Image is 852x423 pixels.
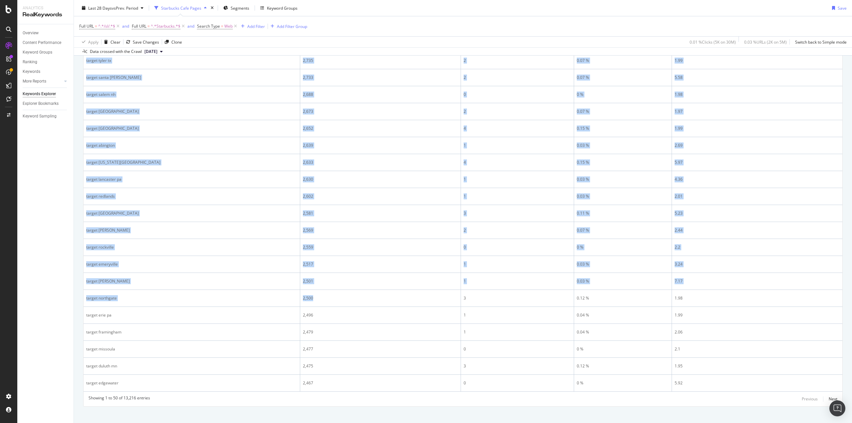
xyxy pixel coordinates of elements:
div: Clone [171,39,182,45]
div: 3 [464,295,571,301]
div: 1 [464,261,571,267]
div: 0 % [577,380,669,386]
div: target edgewater [86,380,297,386]
div: Explorer Bookmarks [23,100,59,107]
span: Web [224,22,233,31]
div: Keyword Groups [267,5,298,11]
button: and [187,23,194,29]
div: 2.01 [675,193,840,199]
button: Save Changes [123,37,159,47]
div: Save [838,5,847,11]
button: Add Filter Group [268,22,307,30]
div: 3 [464,210,571,216]
div: target [US_STATE][GEOGRAPHIC_DATA] [86,159,297,165]
div: 4 [464,159,571,165]
div: 2,733 [303,75,458,81]
div: 5.97 [675,159,840,165]
div: 2,517 [303,261,458,267]
span: ^.*Starbucks.*$ [151,22,180,31]
div: target [GEOGRAPHIC_DATA] [86,125,297,131]
button: Starbucks Cafe Pages [152,3,209,13]
div: 2,479 [303,329,458,335]
div: 0 [464,92,571,98]
div: 2,735 [303,58,458,64]
div: More Reports [23,78,46,85]
button: Last 28 DaysvsPrev. Period [79,3,146,13]
div: target duluth mn [86,363,297,369]
div: 3.24 [675,261,840,267]
a: More Reports [23,78,62,85]
div: 2,639 [303,142,458,148]
span: Segments [231,5,249,11]
div: 0 [464,244,571,250]
span: Search Type [197,23,220,29]
div: 1.98 [675,295,840,301]
div: 5.92 [675,380,840,386]
span: Full URL [132,23,146,29]
div: Ranking [23,59,37,66]
div: 1.95 [675,363,840,369]
div: 1 [464,312,571,318]
div: Clear [110,39,120,45]
div: 0 % [577,92,669,98]
a: Overview [23,30,69,37]
div: and [122,23,129,29]
div: Keyword Sampling [23,113,57,120]
div: 0.12 % [577,295,669,301]
div: Analytics [23,5,68,11]
div: 0.04 % [577,312,669,318]
div: Apply [88,39,99,45]
div: 2.1 [675,346,840,352]
div: 0.03 % [577,278,669,284]
div: 2,673 [303,108,458,114]
div: Open Intercom Messenger [829,400,845,416]
div: target redlands [86,193,297,199]
button: Save [829,3,847,13]
span: 2025 Aug. 18th [144,49,157,55]
div: 0.03 % [577,261,669,267]
a: Content Performance [23,39,69,46]
div: 0.03 % [577,176,669,182]
div: 1.98 [675,92,840,98]
div: target northgate [86,295,297,301]
a: Keyword Groups [23,49,69,56]
div: Data crossed with the Crawl [90,49,142,55]
div: target framingham [86,329,297,335]
a: Keywords Explorer [23,91,69,98]
span: Last 28 Days [88,5,112,11]
button: Segments [221,3,252,13]
div: 5.58 [675,75,840,81]
div: target lancaster pa [86,176,297,182]
div: 2,467 [303,380,458,386]
a: Explorer Bookmarks [23,100,69,107]
div: 2,500 [303,295,458,301]
div: Next [829,396,837,402]
div: target [PERSON_NAME] [86,227,297,233]
div: 1 [464,278,571,284]
div: 0.03 % URLs ( 2K on 5M ) [744,39,787,45]
div: 0 [464,380,571,386]
button: Clear [102,37,120,47]
span: = [147,23,150,29]
button: Keyword Groups [258,3,300,13]
div: 0 [464,346,571,352]
div: 2 [464,227,571,233]
div: target missoula [86,346,297,352]
div: 2,501 [303,278,458,284]
div: Keywords [23,68,40,75]
div: 2 [464,108,571,114]
div: 0.15 % [577,159,669,165]
button: Next [829,395,837,403]
div: 0.07 % [577,108,669,114]
span: Full URL [79,23,94,29]
div: 2,581 [303,210,458,216]
div: 2.06 [675,329,840,335]
div: 1 [464,142,571,148]
div: 0.04 % [577,329,669,335]
div: Switch back to Simple mode [795,39,847,45]
div: 2,633 [303,159,458,165]
div: Showing 1 to 50 of 13,216 entries [89,395,150,403]
div: 0.12 % [577,363,669,369]
div: 3 [464,363,571,369]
